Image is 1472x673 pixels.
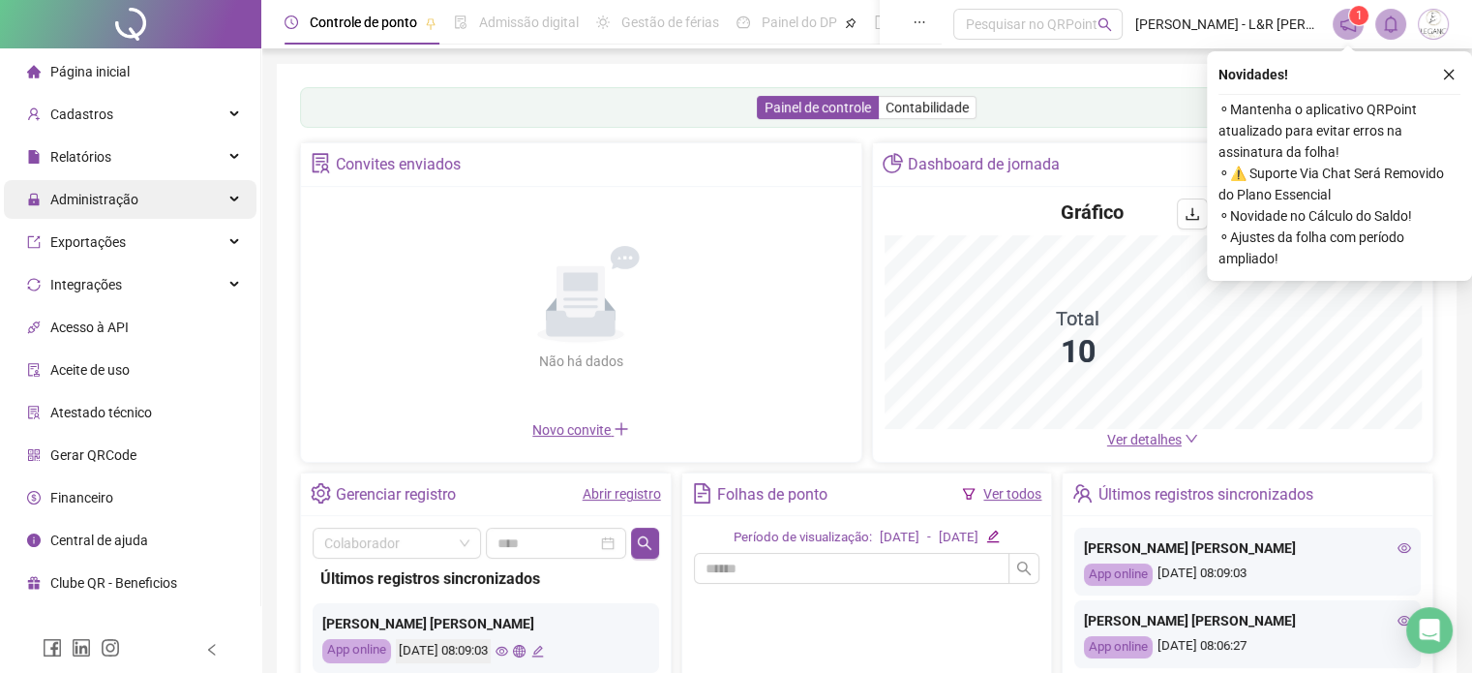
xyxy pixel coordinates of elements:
[1442,68,1456,81] span: close
[1349,6,1368,25] sup: 1
[1339,15,1357,33] span: notification
[621,15,719,30] span: Gestão de férias
[50,533,148,548] span: Central de ajuda
[1134,14,1321,35] span: [PERSON_NAME] - L&R [PERSON_NAME] E PERSIANAS
[1061,199,1124,226] h4: Gráfico
[479,15,579,30] span: Admissão digital
[717,478,827,511] div: Folhas de ponto
[1084,610,1411,631] div: [PERSON_NAME] [PERSON_NAME]
[736,15,750,29] span: dashboard
[320,566,651,591] div: Últimos registros sincronizados
[532,422,629,438] span: Novo convite
[27,278,41,291] span: sync
[531,645,544,658] span: edit
[1419,10,1448,39] img: 49831
[27,363,41,377] span: audit
[1397,541,1411,555] span: eye
[50,362,130,378] span: Aceite de uso
[1356,9,1363,22] span: 1
[983,486,1041,502] a: Ver todos
[27,491,41,505] span: dollar
[27,65,41,78] span: home
[1382,15,1399,33] span: bell
[1218,227,1460,269] span: ⚬ Ajustes da folha com período ampliado!
[939,528,978,548] div: [DATE]
[50,575,177,591] span: Clube QR - Beneficios
[322,613,649,634] div: [PERSON_NAME] [PERSON_NAME]
[27,321,41,334] span: api
[762,15,837,30] span: Painel do DP
[50,64,130,79] span: Página inicial
[496,645,508,658] span: eye
[1084,636,1153,658] div: App online
[27,150,41,164] span: file
[1107,432,1182,447] span: Ver detalhes
[50,192,138,207] span: Administração
[285,15,298,29] span: clock-circle
[692,483,712,504] span: file-text
[27,107,41,121] span: user-add
[513,645,526,658] span: global
[322,639,391,663] div: App online
[396,639,491,663] div: [DATE] 08:09:03
[734,528,872,548] div: Período de visualização:
[1107,432,1198,447] a: Ver detalhes down
[765,100,871,115] span: Painel de controle
[1406,607,1453,654] div: Open Intercom Messenger
[1185,206,1200,222] span: download
[50,490,113,505] span: Financeiro
[1084,537,1411,559] div: [PERSON_NAME] [PERSON_NAME]
[1218,64,1288,85] span: Novidades !
[43,638,62,658] span: facebook
[1016,561,1032,576] span: search
[1084,636,1411,658] div: [DATE] 08:06:27
[1072,483,1093,504] span: team
[27,534,41,547] span: info-circle
[50,149,111,165] span: Relatórios
[101,638,120,658] span: instagram
[310,15,417,30] span: Controle de ponto
[845,17,856,29] span: pushpin
[1397,614,1411,627] span: eye
[50,447,136,463] span: Gerar QRCode
[27,576,41,590] span: gift
[1084,564,1153,586] div: App online
[50,320,129,335] span: Acesso à API
[336,148,461,181] div: Convites enviados
[1084,564,1411,586] div: [DATE] 08:09:03
[50,234,126,250] span: Exportações
[883,153,903,173] span: pie-chart
[50,107,113,122] span: Cadastros
[908,148,1060,181] div: Dashboard de jornada
[1218,163,1460,205] span: ⚬ ⚠️ Suporte Via Chat Será Removido do Plano Essencial
[311,483,331,504] span: setting
[637,535,652,551] span: search
[27,448,41,462] span: qrcode
[962,487,976,501] span: filter
[205,643,219,657] span: left
[425,17,436,29] span: pushpin
[492,351,670,372] div: Não há dados
[50,277,122,292] span: Integrações
[50,405,152,420] span: Atestado técnico
[986,530,999,542] span: edit
[1218,99,1460,163] span: ⚬ Mantenha o aplicativo QRPoint atualizado para evitar erros na assinatura da folha!
[596,15,610,29] span: sun
[1218,205,1460,227] span: ⚬ Novidade no Cálculo do Saldo!
[913,15,926,29] span: ellipsis
[880,528,919,548] div: [DATE]
[1185,432,1198,445] span: down
[874,15,887,29] span: book
[927,528,931,548] div: -
[336,478,456,511] div: Gerenciar registro
[886,100,969,115] span: Contabilidade
[1097,17,1112,32] span: search
[27,406,41,419] span: solution
[454,15,467,29] span: file-done
[27,193,41,206] span: lock
[583,486,661,502] a: Abrir registro
[614,421,629,437] span: plus
[1098,478,1313,511] div: Últimos registros sincronizados
[27,235,41,249] span: export
[311,153,331,173] span: solution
